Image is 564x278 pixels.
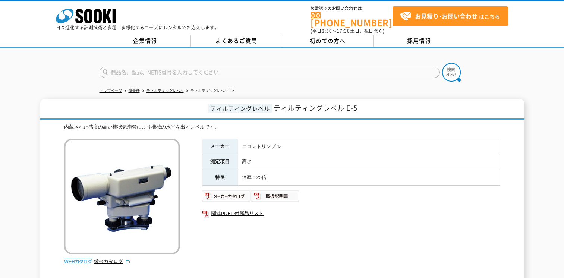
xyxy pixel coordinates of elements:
[400,11,500,22] span: はこちら
[238,154,500,170] td: 高さ
[311,6,393,11] span: お電話でのお問い合わせは
[202,154,238,170] th: 測定項目
[191,35,282,47] a: よくあるご質問
[202,190,251,202] img: メーカーカタログ
[146,89,184,93] a: ティルティングレベル
[311,28,384,34] span: (平日 ～ 土日、祝日除く)
[310,37,346,45] span: 初めての方へ
[374,35,465,47] a: 採用情報
[274,103,357,113] span: ティルティングレベル E-5
[322,28,332,34] span: 8:50
[129,89,140,93] a: 測量機
[337,28,350,34] span: 17:30
[251,195,300,200] a: 取扱説明書
[238,139,500,154] td: ニコントリンブル
[100,35,191,47] a: 企業情報
[64,258,92,265] img: webカタログ
[415,12,478,20] strong: お見積り･お問い合わせ
[238,170,500,186] td: 倍率：25倍
[208,104,272,113] span: ティルティングレベル
[393,6,508,26] a: お見積り･お問い合わせはこちら
[202,195,251,200] a: メーカーカタログ
[64,123,500,131] div: 内蔵された感度の高い棒状気泡管により機械の水平を出すレベルです。
[202,139,238,154] th: メーカー
[64,139,180,254] img: ティルティングレベル E-5
[202,170,238,186] th: 特長
[94,259,130,264] a: 総合カタログ
[56,25,219,30] p: 日々進化する計測技術と多種・多様化するニーズにレンタルでお応えします。
[311,12,393,27] a: [PHONE_NUMBER]
[442,63,461,82] img: btn_search.png
[251,190,300,202] img: 取扱説明書
[202,209,500,218] a: 関連PDF1 付属品リスト
[185,87,234,95] li: ティルティングレベル E-5
[100,67,440,78] input: 商品名、型式、NETIS番号を入力してください
[282,35,374,47] a: 初めての方へ
[100,89,122,93] a: トップページ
